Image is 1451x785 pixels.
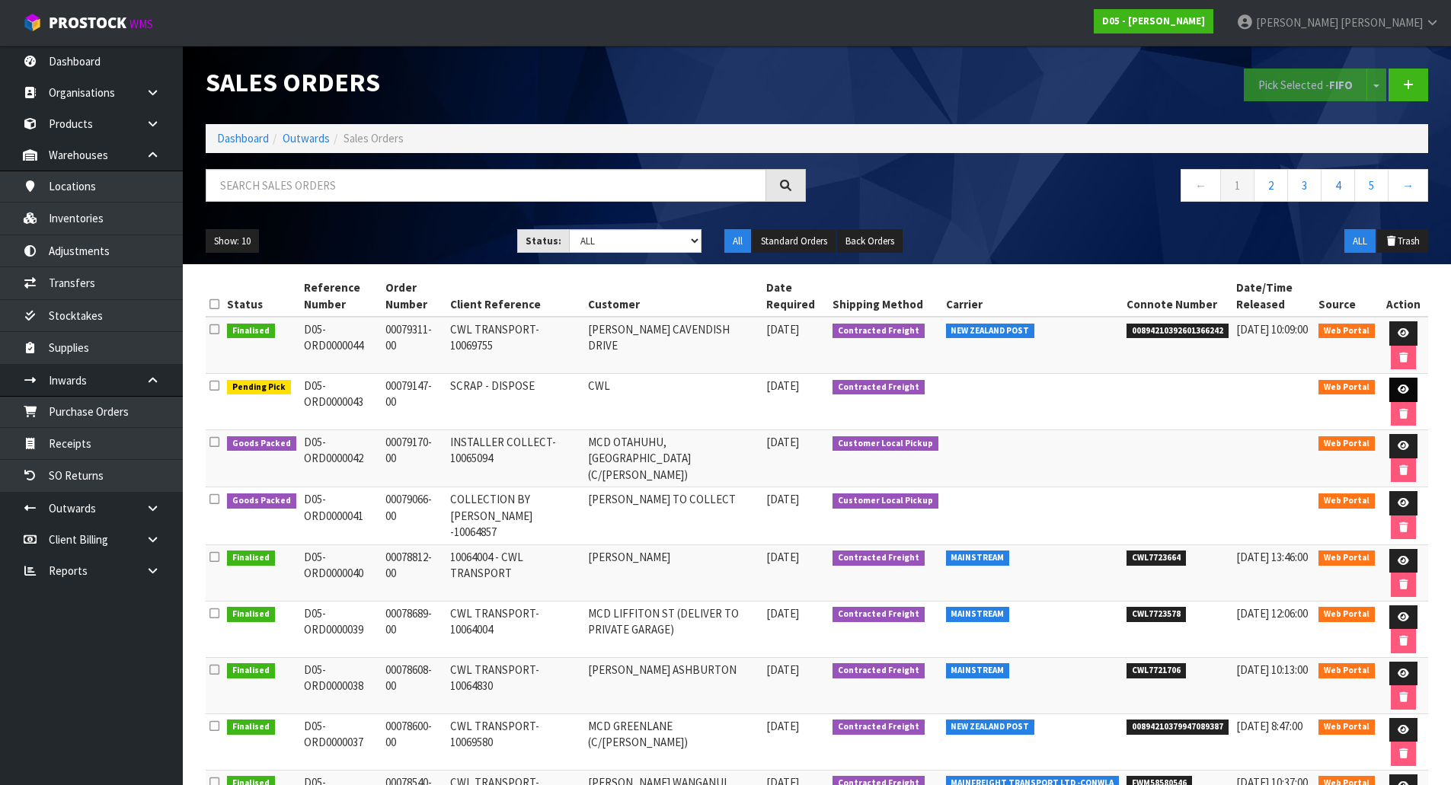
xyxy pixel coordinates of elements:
[833,324,925,339] span: Contracted Freight
[584,713,762,770] td: MCD GREENLANE (C/[PERSON_NAME])
[1388,169,1428,202] a: →
[946,607,1010,622] span: MAINSTREAM
[223,276,300,317] th: Status
[766,492,799,506] span: [DATE]
[766,719,799,733] span: [DATE]
[1354,169,1389,202] a: 5
[227,324,275,339] span: Finalised
[1244,69,1367,101] button: Pick Selected -FIFO
[1102,14,1205,27] strong: D05 - [PERSON_NAME]
[446,713,584,770] td: CWL TRANSPORT-10069580
[300,276,382,317] th: Reference Number
[206,229,259,254] button: Show: 10
[1127,720,1229,735] span: 00894210379947089387
[49,13,126,33] span: ProStock
[382,487,446,544] td: 00079066-00
[1094,9,1213,34] a: D05 - [PERSON_NAME]
[227,493,296,509] span: Goods Packed
[382,601,446,657] td: 00078689-00
[766,378,799,393] span: [DATE]
[766,435,799,449] span: [DATE]
[1341,15,1423,30] span: [PERSON_NAME]
[300,544,382,601] td: D05-ORD0000040
[584,276,762,317] th: Customer
[446,317,584,374] td: CWL TRANSPORT-10069755
[1321,169,1355,202] a: 4
[23,13,42,32] img: cube-alt.png
[1318,380,1375,395] span: Web Portal
[829,276,942,317] th: Shipping Method
[1318,550,1375,566] span: Web Portal
[1256,15,1338,30] span: [PERSON_NAME]
[300,374,382,430] td: D05-ORD0000043
[129,17,153,31] small: WMS
[1318,607,1375,622] span: Web Portal
[946,550,1010,566] span: MAINSTREAM
[446,276,584,317] th: Client Reference
[1318,663,1375,678] span: Web Portal
[227,550,275,566] span: Finalised
[1127,607,1186,622] span: CWL7723578
[1236,662,1308,677] span: [DATE] 10:13:00
[1318,493,1375,509] span: Web Portal
[1127,663,1186,678] span: CWL7721706
[446,544,584,601] td: 10064004 - CWL TRANSPORT
[584,374,762,430] td: CWL
[1220,169,1254,202] a: 1
[446,601,584,657] td: CWL TRANSPORT-10064004
[1236,606,1308,621] span: [DATE] 12:06:00
[584,317,762,374] td: [PERSON_NAME] CAVENDISH DRIVE
[300,713,382,770] td: D05-ORD0000037
[1287,169,1322,202] a: 3
[833,607,925,622] span: Contracted Freight
[724,229,751,254] button: All
[1232,276,1315,317] th: Date/Time Released
[1127,324,1229,339] span: 00894210392601366242
[206,69,806,97] h1: Sales Orders
[766,322,799,337] span: [DATE]
[584,657,762,713] td: [PERSON_NAME] ASHBURTON
[227,436,296,452] span: Goods Packed
[833,493,938,509] span: Customer Local Pickup
[446,374,584,430] td: SCRAP - DISPOSE
[946,720,1035,735] span: NEW ZEALAND POST
[300,487,382,544] td: D05-ORD0000041
[300,601,382,657] td: D05-ORD0000039
[227,663,275,678] span: Finalised
[300,317,382,374] td: D05-ORD0000044
[227,720,275,735] span: Finalised
[833,720,925,735] span: Contracted Freight
[283,131,330,145] a: Outwards
[446,430,584,487] td: INSTALLER COLLECT-10065094
[753,229,836,254] button: Standard Orders
[946,324,1035,339] span: NEW ZEALAND POST
[227,607,275,622] span: Finalised
[1236,322,1308,337] span: [DATE] 10:09:00
[1181,169,1221,202] a: ←
[837,229,903,254] button: Back Orders
[382,430,446,487] td: 00079170-00
[526,235,561,247] strong: Status:
[382,544,446,601] td: 00078812-00
[946,663,1010,678] span: MAINSTREAM
[766,662,799,677] span: [DATE]
[344,131,404,145] span: Sales Orders
[584,601,762,657] td: MCD LIFFITON ST (DELIVER TO PRIVATE GARAGE)
[1127,550,1186,566] span: CWL7723664
[1329,78,1353,92] strong: FIFO
[1315,276,1379,317] th: Source
[1236,550,1308,564] span: [DATE] 13:46:00
[1379,276,1428,317] th: Action
[1123,276,1232,317] th: Connote Number
[1318,720,1375,735] span: Web Portal
[382,657,446,713] td: 00078608-00
[833,380,925,395] span: Contracted Freight
[382,713,446,770] td: 00078600-00
[762,276,829,317] th: Date Required
[227,380,291,395] span: Pending Pick
[1236,719,1302,733] span: [DATE] 8:47:00
[1344,229,1376,254] button: ALL
[584,544,762,601] td: [PERSON_NAME]
[382,276,446,317] th: Order Number
[1318,324,1375,339] span: Web Portal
